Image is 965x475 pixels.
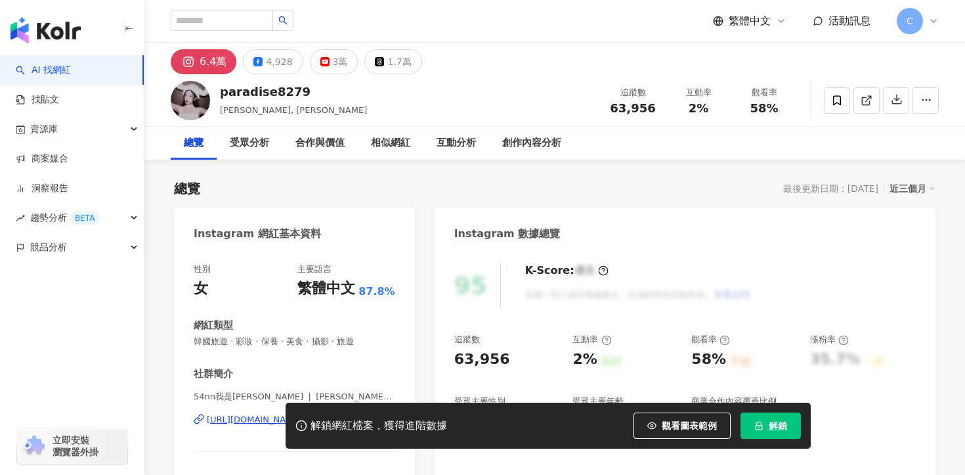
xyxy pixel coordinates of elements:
[243,49,303,74] button: 4,928
[17,428,127,464] a: chrome extension立即安裝 瀏覽器外掛
[572,350,597,370] div: 2%
[174,179,200,198] div: 總覽
[828,14,870,27] span: 活動訊息
[454,334,480,346] div: 追蹤數
[572,334,611,346] div: 互動率
[454,350,510,370] div: 63,956
[691,396,777,407] div: 商業合作內容覆蓋比例
[754,421,763,430] span: lock
[437,135,476,151] div: 互動分析
[454,396,505,407] div: 受眾主要性別
[278,16,288,25] span: search
[30,114,58,144] span: 資源庫
[194,279,208,299] div: 女
[194,391,395,403] span: 54nn我是[PERSON_NAME] ❘ [PERSON_NAME] | paradise9319_
[739,86,789,99] div: 觀看率
[16,64,71,77] a: searchAI 找網紅
[194,319,233,332] div: 網紅類型
[297,263,332,275] div: 主要語言
[740,413,801,439] button: 解鎖
[691,350,726,370] div: 58%
[729,14,771,28] span: 繁體中文
[310,49,358,74] button: 3萬
[769,420,787,431] span: 解鎖
[53,434,98,458] span: 立即安裝 瀏覽器外掛
[610,101,655,115] span: 63,956
[633,413,731,439] button: 觀看圖表範例
[371,135,410,151] div: 相似網紅
[171,49,236,74] button: 6.4萬
[691,334,730,346] div: 觀看率
[200,53,226,71] div: 6.4萬
[295,135,345,151] div: 合作與價值
[387,53,411,71] div: 1.7萬
[358,284,395,299] span: 87.8%
[230,135,269,151] div: 受眾分析
[194,263,211,275] div: 性別
[333,53,348,71] div: 3萬
[194,227,321,241] div: Instagram 網紅基本資料
[297,279,355,299] div: 繁體中文
[21,436,47,457] img: chrome extension
[907,14,913,28] span: C
[572,396,624,407] div: 受眾主要年齡
[16,214,25,223] span: rise
[311,419,447,433] div: 解鎖網紅檔案，獲得進階數據
[525,263,609,278] div: K-Score :
[783,183,878,194] div: 最後更新日期：[DATE]
[608,86,658,99] div: 追蹤數
[502,135,561,151] div: 創作內容分析
[750,102,778,115] span: 58%
[16,93,59,106] a: 找貼文
[454,227,561,241] div: Instagram 數據總覽
[194,336,395,348] span: 韓國旅遊 · 彩妝 · 保養 · 美食 · 攝影 · 旅遊
[810,334,849,346] div: 漲粉率
[194,367,233,381] div: 社群簡介
[220,83,367,100] div: paradise8279
[184,135,204,151] div: 總覽
[171,81,210,120] img: KOL Avatar
[662,420,717,431] span: 觀看圖表範例
[16,182,68,195] a: 洞察報告
[364,49,421,74] button: 1.7萬
[890,180,935,197] div: 近三個月
[674,86,723,99] div: 互動率
[30,203,100,233] span: 趨勢分析
[70,212,100,225] div: BETA
[689,102,709,115] span: 2%
[16,152,68,166] a: 商案媒合
[220,105,367,115] span: [PERSON_NAME], [PERSON_NAME]
[30,233,67,262] span: 競品分析
[11,17,81,43] img: logo
[266,53,292,71] div: 4,928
